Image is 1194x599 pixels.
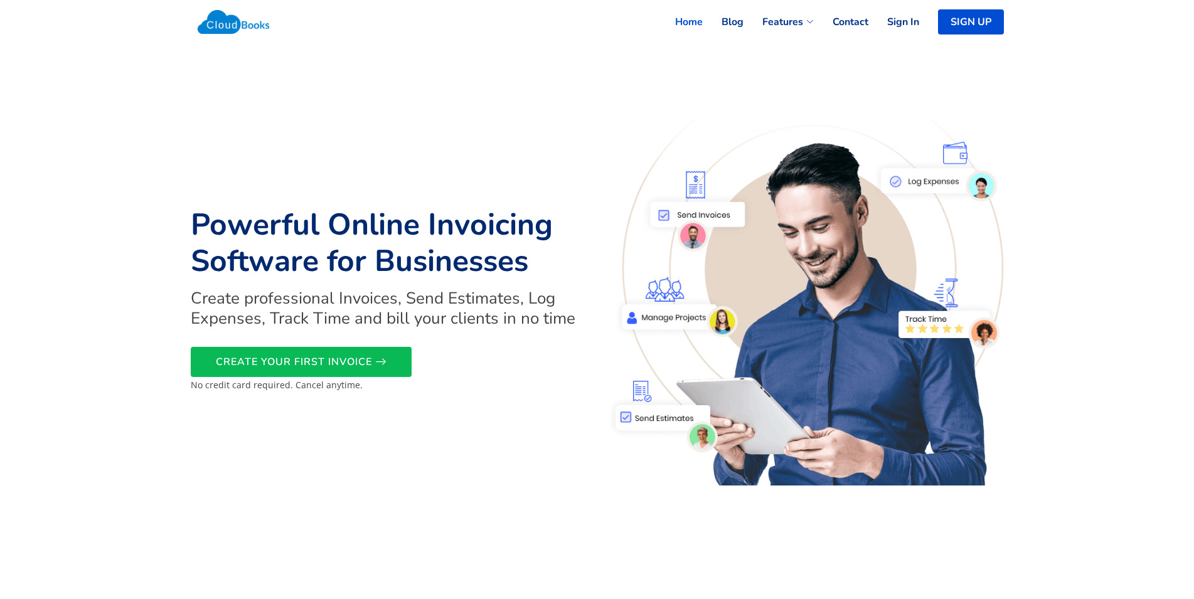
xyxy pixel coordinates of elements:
[191,347,412,377] a: CREATE YOUR FIRST INVOICE
[703,8,744,36] a: Blog
[656,8,703,36] a: Home
[762,14,803,29] span: Features
[191,207,590,279] h1: Powerful Online Invoicing Software for Businesses
[191,3,277,41] img: Cloudbooks Logo
[868,8,919,36] a: Sign In
[191,289,590,327] h2: Create professional Invoices, Send Estimates, Log Expenses, Track Time and bill your clients in n...
[938,9,1004,34] a: SIGN UP
[744,8,814,36] a: Features
[191,379,363,391] small: No credit card required. Cancel anytime.
[814,8,868,36] a: Contact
